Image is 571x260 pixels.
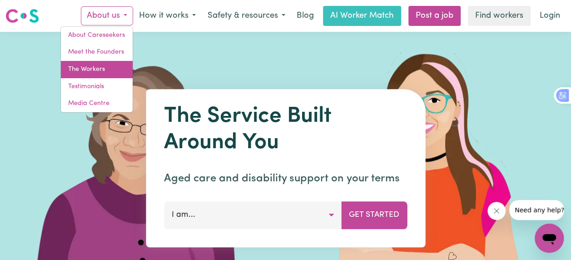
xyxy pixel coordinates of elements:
iframe: Message from company [509,200,564,220]
a: About Careseekers [61,27,133,44]
p: Aged care and disability support on your terms [164,170,407,187]
a: The Workers [61,61,133,78]
a: Media Centre [61,95,133,112]
a: Testimonials [61,78,133,95]
button: How it works [133,6,202,25]
a: Blog [291,6,319,26]
iframe: Close message [487,202,506,220]
h1: The Service Built Around You [164,104,407,156]
a: Post a job [408,6,461,26]
button: I am... [164,201,342,229]
a: Careseekers logo [5,5,39,26]
iframe: Button to launch messaging window [535,224,564,253]
button: About us [81,6,133,25]
a: AI Worker Match [323,6,401,26]
a: Find workers [468,6,531,26]
span: Need any help? [5,6,55,14]
img: Careseekers logo [5,8,39,24]
a: Meet the Founders [61,44,133,61]
div: About us [60,26,133,113]
a: Login [534,6,566,26]
button: Get Started [341,201,407,229]
button: Safety & resources [202,6,291,25]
